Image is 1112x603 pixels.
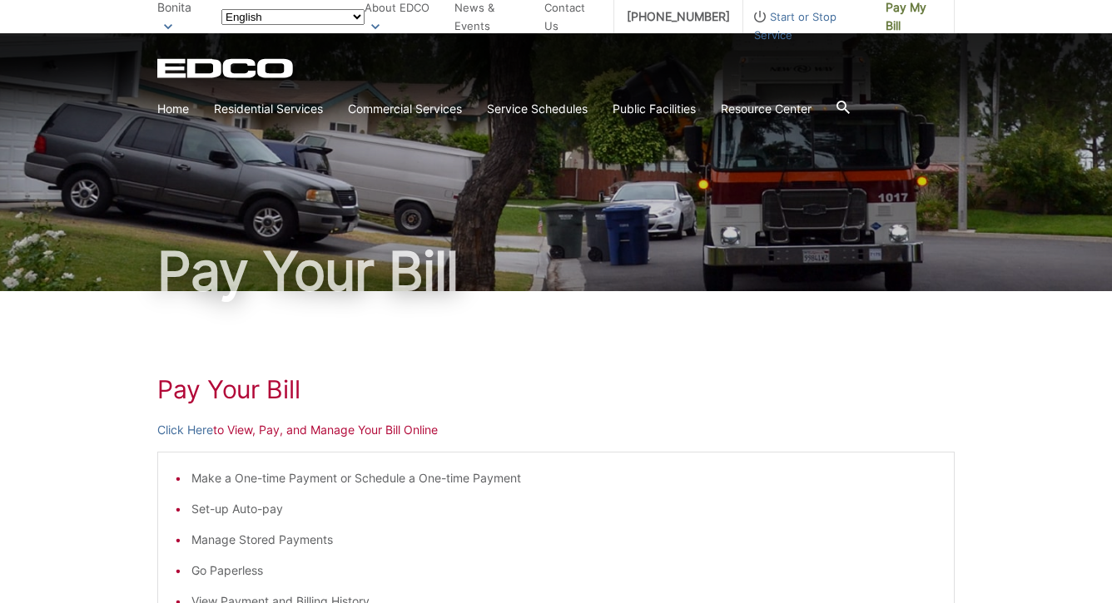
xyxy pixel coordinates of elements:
select: Select a language [221,9,365,25]
a: EDCD logo. Return to the homepage. [157,58,295,78]
a: Commercial Services [348,100,462,118]
a: Home [157,100,189,118]
li: Go Paperless [191,561,937,580]
h1: Pay Your Bill [157,245,955,298]
li: Set-up Auto-pay [191,500,937,518]
li: Manage Stored Payments [191,531,937,549]
a: Click Here [157,421,213,439]
p: to View, Pay, and Manage Your Bill Online [157,421,955,439]
a: Resource Center [721,100,812,118]
a: Public Facilities [613,100,696,118]
li: Make a One-time Payment or Schedule a One-time Payment [191,469,937,487]
a: Residential Services [214,100,323,118]
h1: Pay Your Bill [157,374,955,404]
a: Service Schedules [487,100,588,118]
